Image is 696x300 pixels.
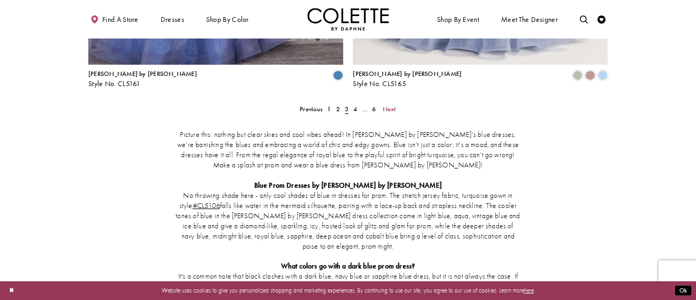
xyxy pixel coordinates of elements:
span: Next [383,105,396,113]
a: 2 [334,103,342,115]
a: Find a store [88,8,140,30]
i: Mauve [585,71,595,80]
span: ... [362,105,368,113]
span: [PERSON_NAME] by [PERSON_NAME] [88,70,197,78]
span: Meet the designer [501,16,558,24]
span: Dresses [161,16,184,24]
span: Shop By Event [435,8,481,30]
span: Find a store [102,16,139,24]
span: Shop by color [204,8,251,30]
a: Check Wishlist [595,8,608,30]
a: Visit Home Page [307,8,389,30]
a: Prev Page [298,103,325,115]
a: Opens in new tab [193,201,220,210]
div: Colette by Daphne Style No. CL5161 [88,71,197,88]
a: Toggle search [578,8,590,30]
button: Close Dialog [5,283,18,298]
a: here [524,287,534,294]
a: 6 [370,103,379,115]
img: Colette by Daphne [307,8,389,30]
p: No throwing shade here - only cool shades of blue in dresses for prom. The stretch jersey fabric,... [176,191,520,252]
span: 6 [372,105,376,113]
span: 3 [345,105,349,113]
span: 4 [353,105,357,113]
a: 1 [325,103,334,115]
span: Shop By Event [437,16,479,24]
a: Next Page [380,103,398,115]
strong: Blue Prom Dresses by [PERSON_NAME] by [PERSON_NAME] [254,181,442,190]
i: Periwinkle [598,71,608,80]
span: Shop by color [206,16,249,24]
button: Submit Dialog [675,286,691,296]
a: 4 [351,103,360,115]
span: Style No. CL5165 [353,79,406,88]
strong: What colors go with a dark blue prom dress? [281,261,415,271]
i: Steel Blue [333,71,343,80]
span: [PERSON_NAME] by [PERSON_NAME] [353,70,462,78]
span: 1 [327,105,331,113]
p: Picture this: nothing but clear skies and cool vibes ahead! In [PERSON_NAME] by [PERSON_NAME]’s b... [176,130,520,171]
span: 2 [336,105,340,113]
p: Website uses cookies to give you personalized shopping and marketing experiences. By continuing t... [58,285,638,296]
span: Style No. CL5161 [88,79,141,88]
a: Meet the designer [499,8,560,30]
i: Sage [573,71,582,80]
span: Dresses [158,8,186,30]
div: Colette by Daphne Style No. CL5165 [353,71,462,88]
a: ... [360,103,370,115]
span: Current page [342,103,351,115]
span: Previous [300,105,322,113]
